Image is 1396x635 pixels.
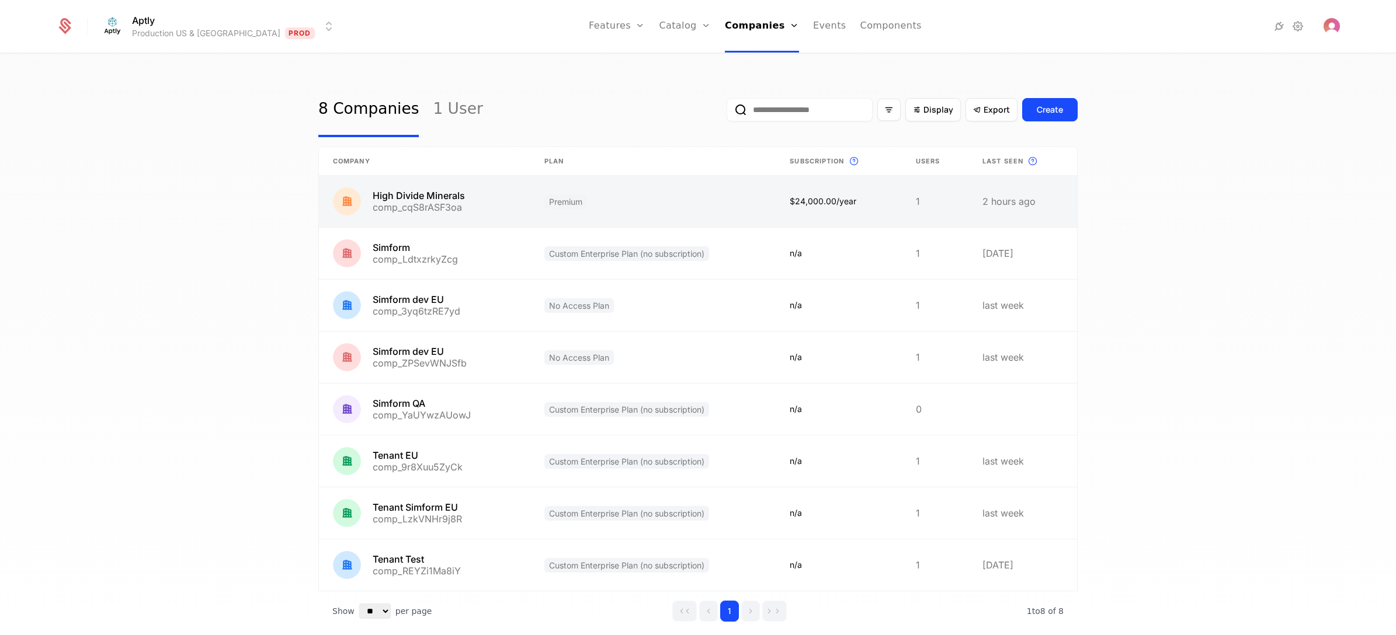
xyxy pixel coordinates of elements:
[132,27,280,39] div: Production US & [GEOGRAPHIC_DATA]
[1324,18,1340,34] img: 's logo
[98,12,126,40] img: Aptly
[319,147,530,176] th: Company
[877,99,901,121] button: Filter options
[984,104,1010,116] span: Export
[132,13,155,27] span: Aptly
[433,82,482,137] a: 1 User
[762,601,787,622] button: Go to last page
[1324,18,1340,34] button: Open user button
[1027,606,1058,616] span: 1 to 8 of
[359,603,391,619] select: Select page size
[395,605,432,617] span: per page
[966,98,1018,121] button: Export
[923,104,953,116] span: Display
[720,601,739,622] button: Go to page 1
[902,147,968,176] th: Users
[285,27,315,39] span: Prod
[318,82,419,137] a: 8 Companies
[318,591,1078,631] div: Table pagination
[741,601,760,622] button: Go to next page
[790,156,844,166] span: Subscription
[1022,98,1078,121] button: Create
[1037,104,1063,116] div: Create
[672,601,697,622] button: Go to first page
[905,98,961,121] button: Display
[672,601,787,622] div: Page navigation
[332,605,355,617] span: Show
[699,601,718,622] button: Go to previous page
[1272,19,1286,33] a: Integrations
[102,13,336,39] button: Select environment
[1027,606,1064,616] span: 8
[1291,19,1305,33] a: Settings
[982,156,1023,166] span: Last seen
[530,147,776,176] th: Plan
